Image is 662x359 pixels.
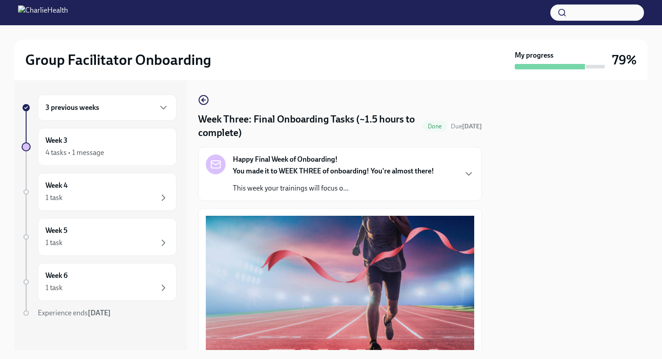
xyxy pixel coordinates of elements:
a: Week 51 task [22,218,177,256]
h6: Week 3 [45,136,68,145]
div: 1 task [45,283,63,293]
strong: [DATE] [88,309,111,317]
strong: You made it to WEEK THREE of onboarding! You're almost there! [233,167,434,175]
div: 1 task [45,193,63,203]
h3: 79% [612,52,637,68]
a: Week 61 task [22,263,177,301]
h6: Week 5 [45,226,68,236]
h4: Week Three: Final Onboarding Tasks (~1.5 hours to complete) [198,113,419,140]
img: CharlieHealth [18,5,68,20]
h6: 3 previous weeks [45,103,99,113]
h6: Week 4 [45,181,68,191]
strong: [DATE] [462,123,482,130]
div: 4 tasks • 1 message [45,148,104,158]
p: This week your trainings will focus o... [233,183,434,193]
div: 3 previous weeks [38,95,177,121]
span: September 27th, 2025 10:00 [451,122,482,131]
h2: Group Facilitator Onboarding [25,51,211,69]
strong: Happy Final Week of Onboarding! [233,155,338,164]
span: Due [451,123,482,130]
a: Week 41 task [22,173,177,211]
strong: My progress [515,50,553,60]
div: 1 task [45,238,63,248]
h6: Week 6 [45,271,68,281]
span: Experience ends [38,309,111,317]
span: Done [422,123,447,130]
a: Week 34 tasks • 1 message [22,128,177,166]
